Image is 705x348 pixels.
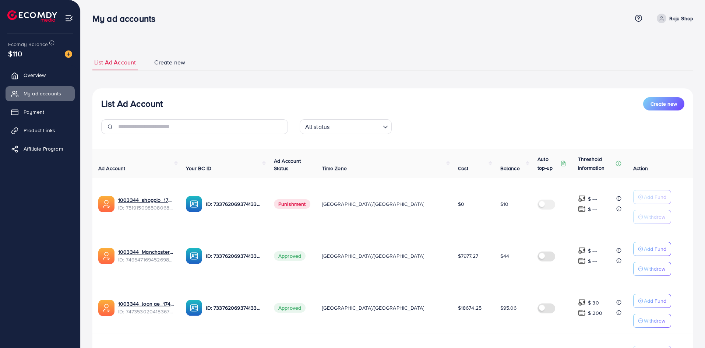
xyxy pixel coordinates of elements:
span: Overview [24,71,46,79]
div: <span class='underline'>1003344_shoppio_1750688962312</span></br>7519150985080684551 [118,196,174,211]
span: $18674.25 [458,304,482,312]
button: Withdraw [633,314,671,328]
span: Payment [24,108,44,116]
img: top-up amount [578,299,586,306]
p: Withdraw [644,316,665,325]
a: Overview [6,68,75,82]
img: top-up amount [578,205,586,213]
span: ID: 7519150985080684551 [118,204,174,211]
span: [GEOGRAPHIC_DATA]/[GEOGRAPHIC_DATA] [322,304,424,312]
a: 1003344_shoppio_1750688962312 [118,196,174,204]
span: Action [633,165,648,172]
p: Add Fund [644,245,666,253]
button: Add Fund [633,190,671,204]
img: top-up amount [578,247,586,254]
a: Payment [6,105,75,119]
img: ic-ba-acc.ded83a64.svg [186,248,202,264]
span: [GEOGRAPHIC_DATA]/[GEOGRAPHIC_DATA] [322,252,424,260]
span: $110 [8,48,22,59]
span: Approved [274,303,306,313]
span: $0 [458,200,464,208]
p: Add Fund [644,193,666,201]
span: Affiliate Program [24,145,63,152]
iframe: Chat [674,315,699,342]
div: Search for option [300,119,392,134]
span: Balance [500,165,520,172]
p: $ 30 [588,298,599,307]
span: $10 [500,200,508,208]
h3: My ad accounts [92,13,161,24]
p: Threshold information [578,155,614,172]
p: Withdraw [644,264,665,273]
button: Withdraw [633,262,671,276]
input: Search for option [332,120,380,132]
span: ID: 7495471694526988304 [118,256,174,263]
span: $7977.27 [458,252,478,260]
img: ic-ads-acc.e4c84228.svg [98,248,114,264]
button: Create new [643,97,684,110]
button: Withdraw [633,210,671,224]
span: Create new [154,58,185,67]
a: My ad accounts [6,86,75,101]
img: ic-ba-acc.ded83a64.svg [186,300,202,316]
span: Ad Account Status [274,157,301,172]
img: top-up amount [578,257,586,265]
a: Affiliate Program [6,141,75,156]
img: top-up amount [578,195,586,203]
span: My ad accounts [24,90,61,97]
span: Product Links [24,127,55,134]
span: [GEOGRAPHIC_DATA]/[GEOGRAPHIC_DATA] [322,200,424,208]
span: $95.06 [500,304,517,312]
img: image [65,50,72,58]
button: Add Fund [633,294,671,308]
span: Create new [651,100,677,108]
span: Ecomdy Balance [8,41,48,48]
img: ic-ads-acc.e4c84228.svg [98,196,114,212]
span: Punishment [274,199,310,209]
p: $ 200 [588,309,602,317]
a: 1003344_loon ae_1740066863007 [118,300,174,307]
span: $44 [500,252,509,260]
a: Raju Shop [654,14,693,23]
p: Raju Shop [669,14,693,23]
img: logo [7,10,57,22]
span: Approved [274,251,306,261]
p: Auto top-up [537,155,559,172]
div: <span class='underline'>1003344_loon ae_1740066863007</span></br>7473530204183674896 [118,300,174,315]
p: $ --- [588,194,597,203]
p: Withdraw [644,212,665,221]
span: Time Zone [322,165,347,172]
a: Product Links [6,123,75,138]
img: ic-ba-acc.ded83a64.svg [186,196,202,212]
img: top-up amount [578,309,586,317]
p: Add Fund [644,296,666,305]
span: Your BC ID [186,165,211,172]
div: <span class='underline'>1003344_Manchaster_1745175503024</span></br>7495471694526988304 [118,248,174,263]
img: ic-ads-acc.e4c84228.svg [98,300,114,316]
p: ID: 7337620693741338625 [206,303,262,312]
button: Add Fund [633,242,671,256]
span: Cost [458,165,469,172]
p: ID: 7337620693741338625 [206,200,262,208]
span: Ad Account [98,165,126,172]
span: ID: 7473530204183674896 [118,308,174,315]
h3: List Ad Account [101,98,163,109]
p: $ --- [588,257,597,266]
p: ID: 7337620693741338625 [206,252,262,260]
p: $ --- [588,205,597,214]
p: $ --- [588,246,597,255]
span: List Ad Account [94,58,136,67]
img: menu [65,14,73,22]
a: 1003344_Manchaster_1745175503024 [118,248,174,256]
span: All status [304,122,331,132]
